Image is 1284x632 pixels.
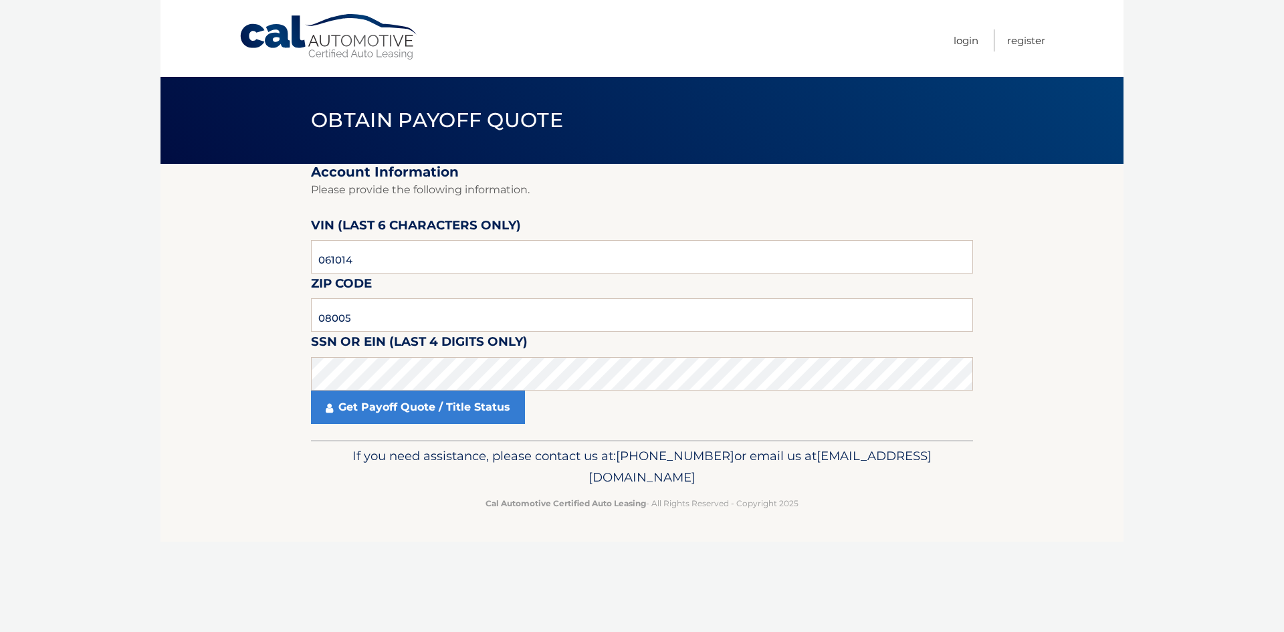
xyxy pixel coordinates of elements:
label: Zip Code [311,274,372,298]
span: [PHONE_NUMBER] [616,448,734,463]
strong: Cal Automotive Certified Auto Leasing [486,498,646,508]
a: Login [954,29,978,51]
a: Get Payoff Quote / Title Status [311,391,525,424]
a: Cal Automotive [239,13,419,61]
a: Register [1007,29,1045,51]
label: VIN (last 6 characters only) [311,215,521,240]
h2: Account Information [311,164,973,181]
p: Please provide the following information. [311,181,973,199]
span: Obtain Payoff Quote [311,108,563,132]
p: If you need assistance, please contact us at: or email us at [320,445,964,488]
p: - All Rights Reserved - Copyright 2025 [320,496,964,510]
label: SSN or EIN (last 4 digits only) [311,332,528,356]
